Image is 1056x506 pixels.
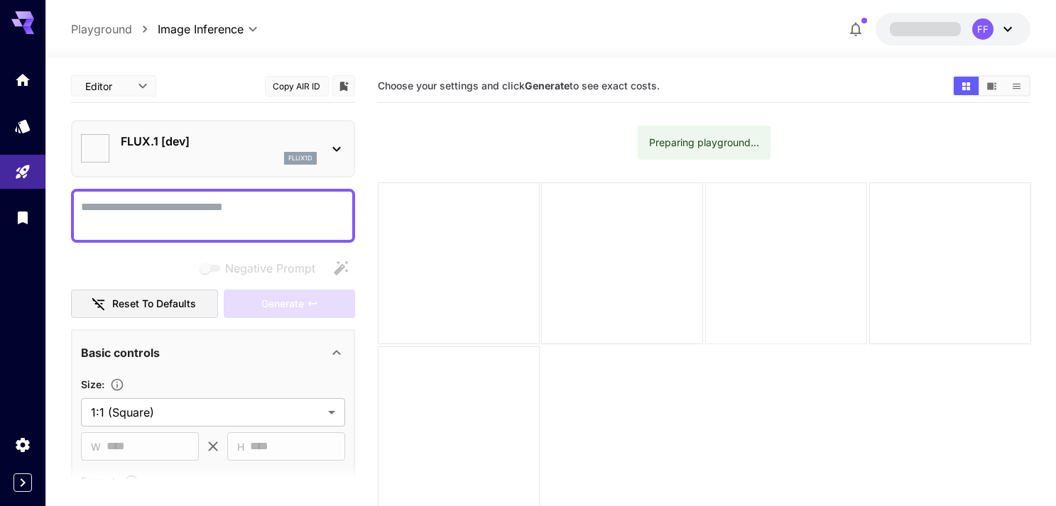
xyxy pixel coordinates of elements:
[876,13,1030,45] button: FF
[71,290,219,319] button: Reset to defaults
[71,21,158,38] nav: breadcrumb
[237,439,244,455] span: H
[265,76,329,97] button: Copy AIR ID
[81,127,345,170] div: FLUX.1 [dev]flux1d
[121,133,317,150] p: FLUX.1 [dev]
[71,21,132,38] a: Playground
[91,439,101,455] span: W
[14,209,31,226] div: Library
[954,77,979,95] button: Show images in grid view
[14,163,31,181] div: Playground
[14,117,31,135] div: Models
[337,77,350,94] button: Add to library
[972,18,994,40] div: FF
[378,79,660,92] span: Choose your settings and click to see exact costs.
[85,79,129,94] span: Editor
[14,436,31,453] div: Settings
[91,404,322,421] span: 1:1 (Square)
[81,344,160,361] p: Basic controls
[81,336,345,370] div: Basic controls
[525,79,570,92] b: Generate
[13,473,32,492] button: Expand sidebar
[288,153,312,163] p: flux1d
[1004,77,1029,95] button: Show images in list view
[158,21,244,38] span: Image Inference
[979,77,1004,95] button: Show images in video view
[14,71,31,89] div: Home
[81,378,104,390] span: Size :
[104,378,130,392] button: Adjust the dimensions of the generated image by specifying its width and height in pixels, or sel...
[952,75,1030,97] div: Show images in grid viewShow images in video viewShow images in list view
[649,130,759,155] div: Preparing playground...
